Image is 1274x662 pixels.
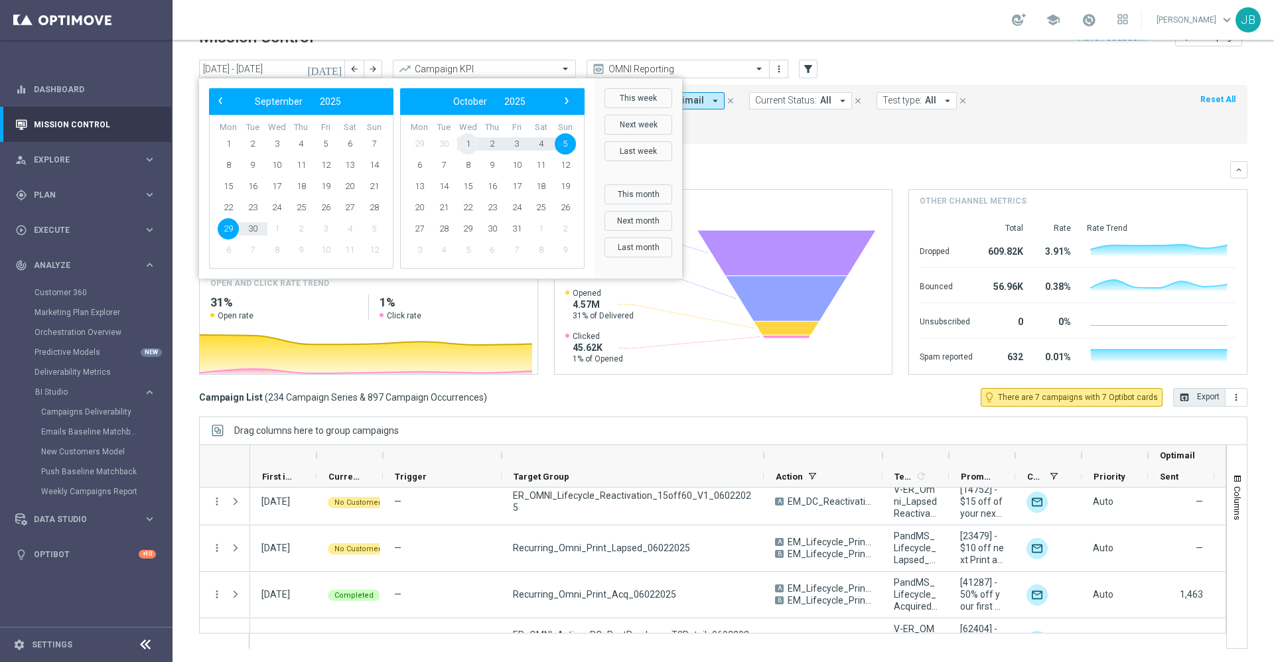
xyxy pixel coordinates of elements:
[35,388,130,396] span: BI Studio
[1179,392,1190,403] i: open_in_browser
[920,275,973,296] div: Bounced
[41,442,171,462] div: New Customers Model
[776,472,803,482] span: Action
[35,362,171,382] div: Deliverability Metrics
[242,155,263,176] span: 9
[432,122,457,133] th: weekday
[218,197,239,218] span: 22
[320,96,341,107] span: 2025
[553,122,577,133] th: weekday
[1226,388,1247,407] button: more_vert
[393,60,576,78] ng-select: Campaign KPI
[775,538,784,546] span: A
[15,513,143,525] div: Data Studio
[506,197,528,218] span: 24
[199,391,487,403] h3: Campaign List
[338,122,362,133] th: weekday
[555,155,576,176] span: 12
[788,594,871,606] span: EM_Lifecycle_PrintMarketing
[484,391,487,403] span: )
[262,472,294,482] span: First in Range
[15,259,27,271] i: track_changes
[199,78,682,279] bs-daterangepicker-container: calendar
[920,239,973,261] div: Dropped
[291,133,312,155] span: 4
[504,122,529,133] th: weekday
[34,226,143,234] span: Execute
[143,513,156,525] i: keyboard_arrow_right
[1220,13,1234,27] span: keyboard_arrow_down
[266,155,287,176] span: 10
[409,133,430,155] span: 29
[1155,10,1236,30] a: [PERSON_NAME]keyboard_arrow_down
[212,93,230,110] button: ‹
[920,345,973,366] div: Spam reported
[772,61,786,77] button: more_vert
[315,155,336,176] span: 12
[339,155,360,176] span: 13
[234,425,399,436] div: Row Groups
[15,84,27,96] i: equalizer
[433,133,455,155] span: 30
[558,92,575,109] span: ›
[15,84,157,95] button: equalizer Dashboard
[457,176,478,197] span: 15
[266,176,287,197] span: 17
[983,391,995,403] i: lightbulb_outline
[775,584,784,592] span: A
[380,295,527,310] h2: 1%
[34,537,139,572] a: Optibot
[1026,631,1048,652] img: Optimail
[35,287,138,298] a: Customer 360
[555,133,576,155] span: 5
[1039,275,1071,296] div: 0.38%
[32,641,72,649] a: Settings
[35,322,171,342] div: Orchestration Overview
[141,348,162,357] div: NEW
[35,342,171,362] div: Predictive Models
[409,155,430,176] span: 6
[364,60,382,78] button: arrow_forward
[246,93,311,110] button: September
[557,93,575,110] button: ›
[315,218,336,239] span: 3
[35,347,138,358] a: Predictive Models
[234,425,399,436] span: Drag columns here to group campaigns
[15,154,143,166] div: Explore
[41,466,138,477] a: Push Baseline Matchback
[212,93,384,110] bs-datepicker-navigation-view: ​ ​ ​
[920,195,1026,207] h4: Other channel metrics
[35,382,171,501] div: BI Studio
[143,259,156,271] i: keyboard_arrow_right
[242,197,263,218] span: 23
[143,188,156,201] i: keyboard_arrow_right
[409,218,430,239] span: 27
[445,93,496,110] button: October
[1199,92,1237,107] button: Reset All
[530,155,551,176] span: 11
[41,402,171,422] div: Campaigns Deliverability
[749,92,852,109] button: Current Status: All arrow_drop_down
[242,176,263,197] span: 16
[350,64,359,74] i: arrow_back
[920,310,973,331] div: Unsubscribed
[211,588,223,600] button: more_vert
[1039,345,1071,366] div: 0.01%
[755,95,817,106] span: Current Status:
[799,60,817,78] button: filter_alt
[315,133,336,155] span: 5
[530,218,551,239] span: 1
[506,155,528,176] span: 10
[504,96,526,107] span: 2025
[339,218,360,239] span: 4
[15,549,157,560] button: lightbulb Optibot +10
[506,218,528,239] span: 31
[143,386,156,399] i: keyboard_arrow_right
[216,122,241,133] th: weekday
[1087,223,1236,233] div: Rate Trend
[403,93,575,110] bs-datepicker-navigation-view: ​ ​ ​
[266,197,287,218] span: 24
[989,275,1023,296] div: 56.96K
[291,239,312,261] span: 9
